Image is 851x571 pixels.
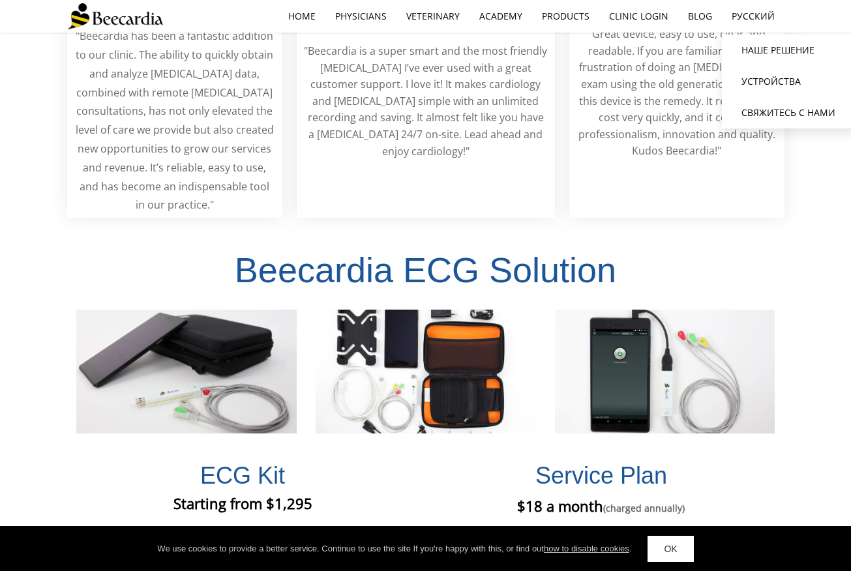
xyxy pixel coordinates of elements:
[464,525,739,570] span: [MEDICAL_DATA] device warranty and insurance
[517,496,685,516] span: $18 a month
[325,1,396,31] a: Physicians
[278,1,325,31] a: home
[599,1,678,31] a: Clinic Login
[678,1,722,31] a: Blog
[304,44,547,158] span: "Beecardia is a super smart and the most friendly [MEDICAL_DATA] I’ve ever used with a great cust...
[722,1,784,31] a: Русский
[173,493,312,513] span: Starting from $1,295
[200,462,285,489] span: ECG Kit
[603,502,685,514] span: (charged annually)
[535,462,667,489] span: Service Plan
[157,542,631,555] div: We use cookies to provide a better service. Continue to use the site If you're happy with this, o...
[67,3,163,29] img: Beecardia
[544,544,629,553] a: how to disable cookies
[470,1,532,31] a: Academy
[648,536,693,562] a: OK
[235,250,616,289] span: Beecardia ECG Solution
[396,1,470,31] a: Veterinary
[532,1,599,31] a: Products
